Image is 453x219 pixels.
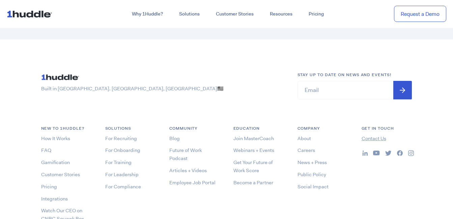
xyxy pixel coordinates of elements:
[41,147,51,154] a: FAQ
[233,135,274,142] a: Join MasterCoach
[41,159,70,166] a: Gamification
[385,151,392,156] img: ...
[393,81,412,99] input: Submit
[169,167,207,174] a: Articles + Videos
[362,135,386,142] a: Contact Us
[394,6,446,22] a: Request a Demo
[7,7,55,20] img: ...
[41,135,70,142] a: How It Works
[41,171,80,178] a: Customer Stories
[217,85,224,92] span: 🇺🇸
[124,8,171,20] a: Why 1Huddle?
[233,159,273,174] a: Get Your Future of Work Score
[105,183,141,190] a: For Compliance
[298,159,327,166] a: News + Press
[233,179,273,186] a: Become a Partner
[41,183,57,190] a: Pricing
[362,125,412,132] h6: Get in Touch
[41,85,284,92] p: Built in [GEOGRAPHIC_DATA]. [GEOGRAPHIC_DATA], [GEOGRAPHIC_DATA]
[208,8,262,20] a: Customer Stories
[298,135,311,142] a: About
[41,125,92,132] h6: NEW TO 1HUDDLE?
[373,151,380,155] img: ...
[233,147,274,154] a: Webinars + Events
[301,8,332,20] a: Pricing
[397,150,403,156] img: ...
[262,8,301,20] a: Resources
[105,171,139,178] a: For Leadership
[169,179,216,186] a: Employee Job Portal
[298,125,348,132] h6: COMPANY
[169,125,220,132] h6: COMMUNITY
[298,72,412,78] h6: Stay up to date on news and events!
[105,135,137,142] a: For Recruiting
[105,125,156,132] h6: Solutions
[298,81,412,99] input: Email
[41,195,68,202] a: Integrations
[169,147,202,162] a: Future of Work Podcast
[408,150,414,156] img: ...
[169,135,180,142] a: Blog
[363,151,368,156] img: ...
[105,159,132,166] a: For Training
[298,171,326,178] a: Public Policy
[233,125,284,132] h6: Education
[298,147,315,154] a: Careers
[171,8,208,20] a: Solutions
[298,183,329,190] a: Social Impact
[105,147,140,154] a: For Onboarding
[41,72,82,83] img: ...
